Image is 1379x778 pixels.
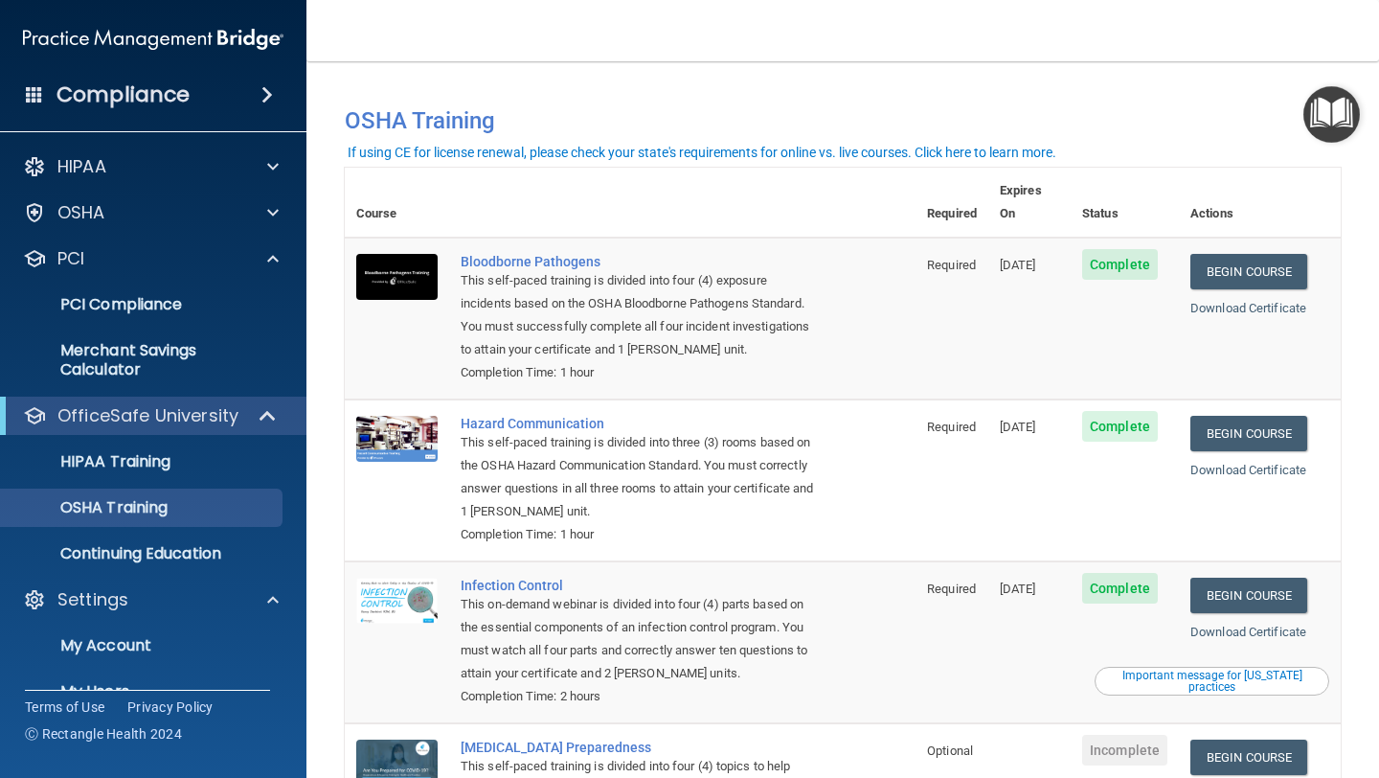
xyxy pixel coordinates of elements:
th: Expires On [988,168,1071,238]
div: If using CE for license renewal, please check your state's requirements for online vs. live cours... [348,146,1056,159]
div: This self-paced training is divided into four (4) exposure incidents based on the OSHA Bloodborne... [461,269,820,361]
span: Required [927,258,976,272]
p: My Users [12,682,274,701]
span: Ⓒ Rectangle Health 2024 [25,724,182,744]
a: Settings [23,588,279,611]
button: Read this if you are a dental practitioner in the state of CA [1095,667,1329,696]
p: OfficeSafe University [57,404,238,427]
a: Begin Course [1190,254,1307,289]
img: PMB logo [23,20,283,58]
span: Optional [927,744,973,758]
th: Status [1071,168,1179,238]
h4: Compliance [57,81,190,108]
p: HIPAA [57,155,106,178]
div: Completion Time: 1 hour [461,523,820,546]
span: [DATE] [1000,258,1036,272]
a: Begin Course [1190,578,1307,613]
a: Hazard Communication [461,416,820,431]
span: [DATE] [1000,420,1036,434]
button: Open Resource Center [1303,86,1360,143]
iframe: Drift Widget Chat Controller [1283,646,1356,719]
a: Begin Course [1190,416,1307,451]
button: If using CE for license renewal, please check your state's requirements for online vs. live cours... [345,143,1059,162]
p: Continuing Education [12,544,274,563]
p: Settings [57,588,128,611]
div: This self-paced training is divided into three (3) rooms based on the OSHA Hazard Communication S... [461,431,820,523]
a: Infection Control [461,578,820,593]
a: OfficeSafe University [23,404,278,427]
h4: OSHA Training [345,107,1341,134]
span: Required [927,420,976,434]
p: PCI Compliance [12,295,274,314]
a: HIPAA [23,155,279,178]
a: Terms of Use [25,698,104,717]
a: Begin Course [1190,740,1307,775]
div: Important message for [US_STATE] practices [1097,670,1326,693]
a: Download Certificate [1190,625,1306,639]
p: My Account [12,636,274,655]
div: Completion Time: 1 hour [461,361,820,384]
p: OSHA Training [12,498,168,517]
p: HIPAA Training [12,452,170,471]
span: Complete [1082,573,1158,604]
span: Incomplete [1082,735,1167,766]
span: Required [927,582,976,596]
th: Required [916,168,988,238]
a: Bloodborne Pathogens [461,254,820,269]
span: [DATE] [1000,582,1036,596]
p: Merchant Savings Calculator [12,341,274,379]
p: OSHA [57,201,105,224]
a: [MEDICAL_DATA] Preparedness [461,740,820,755]
a: OSHA [23,201,279,224]
p: PCI [57,247,84,270]
span: Complete [1082,411,1158,442]
span: Complete [1082,249,1158,280]
a: Download Certificate [1190,301,1306,315]
th: Actions [1179,168,1341,238]
th: Course [345,168,449,238]
div: Completion Time: 2 hours [461,685,820,708]
a: PCI [23,247,279,270]
div: This on-demand webinar is divided into four (4) parts based on the essential components of an inf... [461,593,820,685]
a: Download Certificate [1190,463,1306,477]
a: Privacy Policy [127,698,214,717]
